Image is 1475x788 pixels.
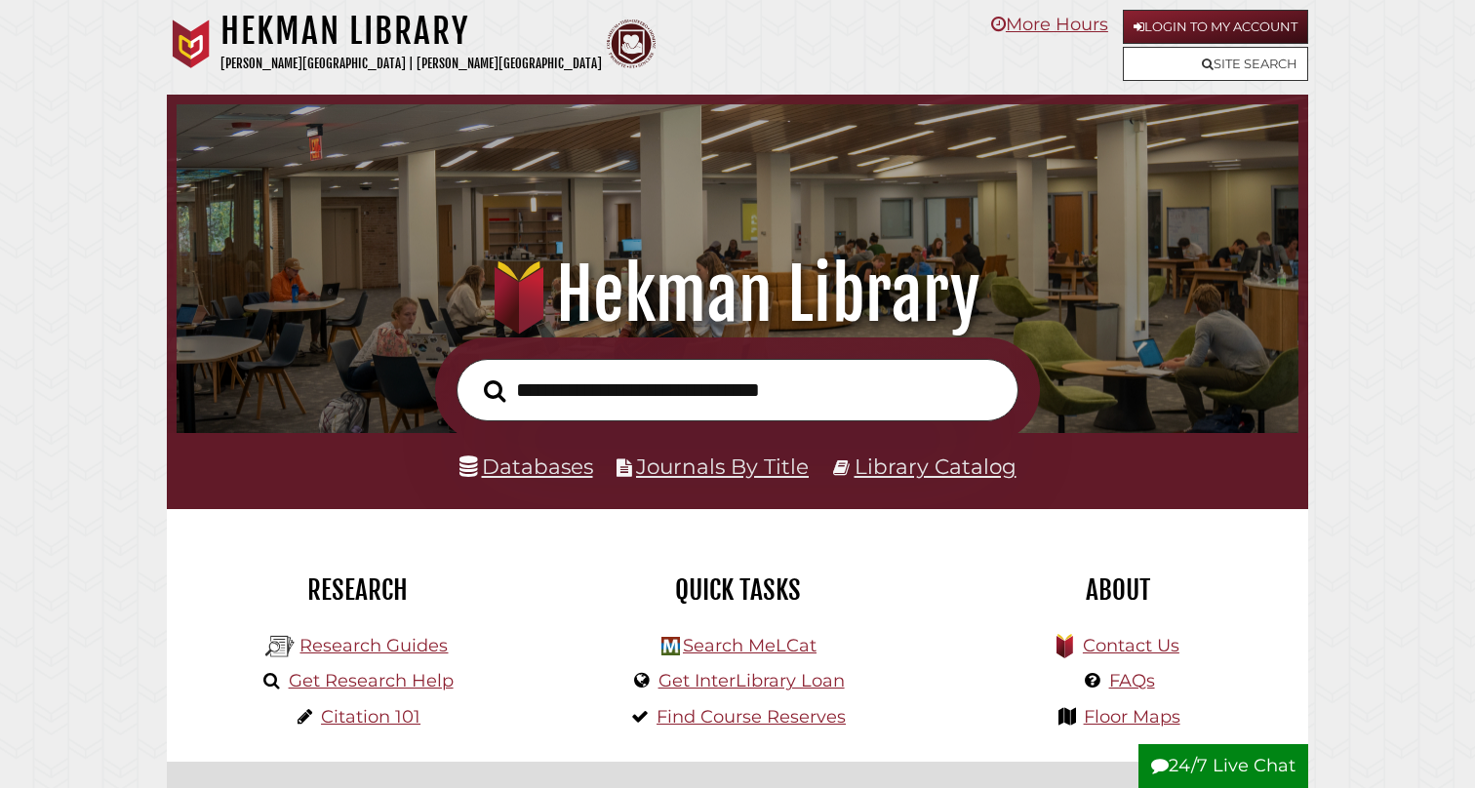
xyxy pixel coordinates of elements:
[658,670,845,691] a: Get InterLibrary Loan
[855,453,1017,479] a: Library Catalog
[220,53,602,75] p: [PERSON_NAME][GEOGRAPHIC_DATA] | [PERSON_NAME][GEOGRAPHIC_DATA]
[1083,635,1179,656] a: Contact Us
[661,637,680,655] img: Hekman Library Logo
[459,453,593,479] a: Databases
[220,10,602,53] h1: Hekman Library
[1084,706,1180,728] a: Floor Maps
[265,632,295,661] img: Hekman Library Logo
[1123,10,1308,44] a: Login to My Account
[181,573,533,607] h2: Research
[1109,670,1155,691] a: FAQs
[607,20,656,68] img: Calvin Theological Seminary
[636,453,809,479] a: Journals By Title
[199,252,1277,337] h1: Hekman Library
[683,635,817,656] a: Search MeLCat
[299,635,448,656] a: Research Guides
[289,670,454,691] a: Get Research Help
[942,573,1294,607] h2: About
[167,20,216,68] img: Calvin University
[1123,47,1308,81] a: Site Search
[321,706,420,728] a: Citation 101
[474,374,515,409] button: Search
[484,378,505,402] i: Search
[657,706,846,728] a: Find Course Reserves
[991,14,1108,35] a: More Hours
[562,573,913,607] h2: Quick Tasks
